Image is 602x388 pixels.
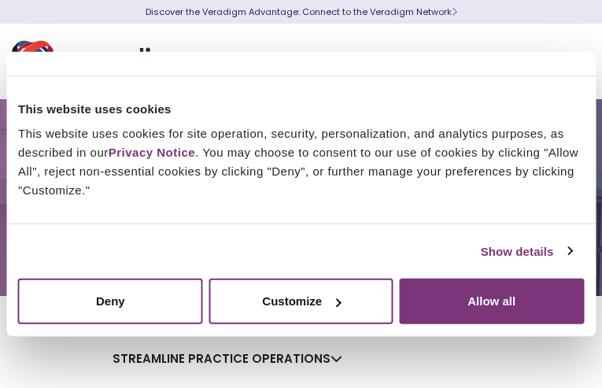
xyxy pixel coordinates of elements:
[18,99,584,118] div: This website uses cookies
[209,279,393,324] button: Customize
[555,41,578,82] button: Toggle Navigation Menu
[146,6,457,18] a: Discover the Veradigm Advantage: Connect to the Veradigm NetworkLearn More
[12,35,201,87] img: Veradigm logo
[481,242,572,261] a: Show details
[18,279,203,324] button: Deny
[113,350,342,367] a: Streamline Practice Operations
[109,146,195,159] a: Privacy Notice
[399,279,584,324] button: Allow all
[452,6,457,18] span: Learn More
[18,124,584,200] div: This website uses cookies for site operation, security, personalization, and analytics purposes, ...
